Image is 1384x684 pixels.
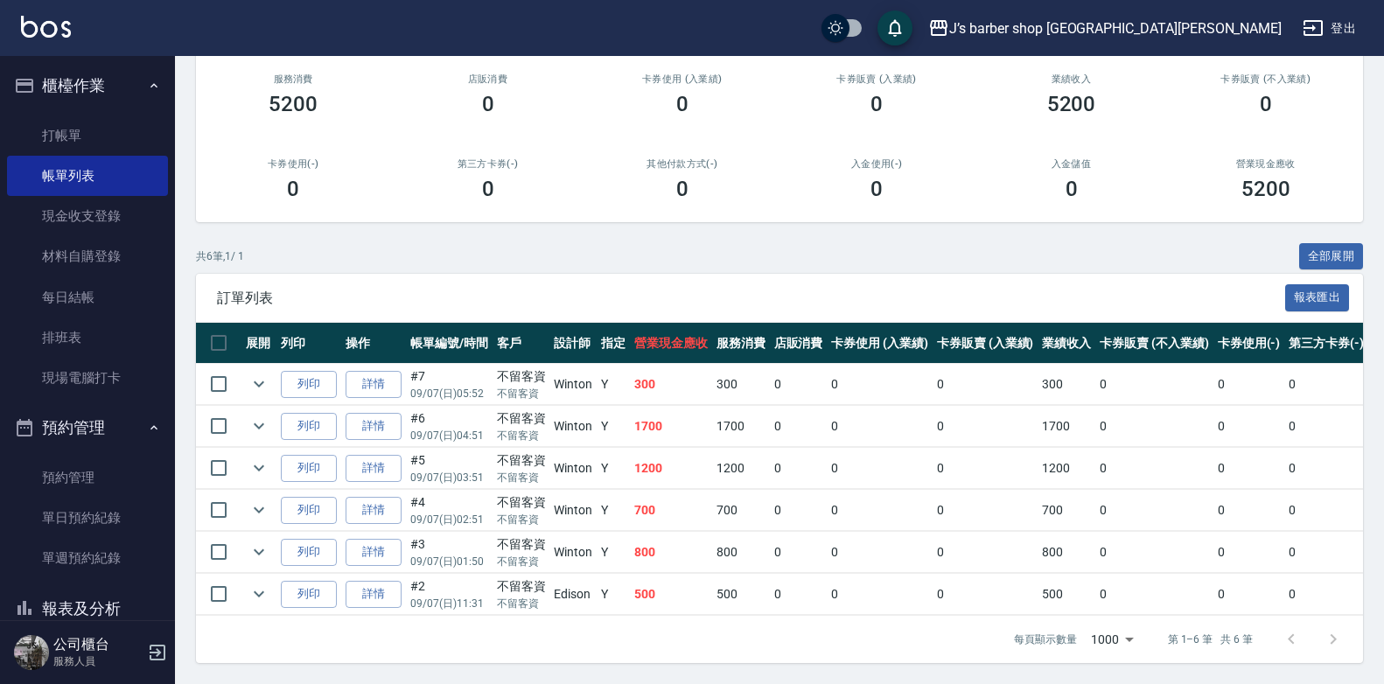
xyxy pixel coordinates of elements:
[1038,490,1095,531] td: 700
[712,364,770,405] td: 300
[1038,406,1095,447] td: 1700
[877,10,912,45] button: save
[676,177,689,201] h3: 0
[1213,406,1285,447] td: 0
[770,532,828,573] td: 0
[406,490,493,531] td: #4
[410,554,488,569] p: 09/07 (日) 01:50
[676,92,689,116] h3: 0
[7,236,168,276] a: 材料自購登錄
[497,512,546,527] p: 不留客資
[346,497,402,524] a: 詳情
[1168,632,1253,647] p: 第 1–6 筆 共 6 筆
[949,17,1282,39] div: J’s barber shop [GEOGRAPHIC_DATA][PERSON_NAME]
[549,323,597,364] th: 設計師
[933,323,1038,364] th: 卡券販賣 (入業績)
[995,73,1147,85] h2: 業績收入
[1213,574,1285,615] td: 0
[549,364,597,405] td: Winton
[630,448,712,489] td: 1200
[1213,364,1285,405] td: 0
[7,538,168,578] a: 單週預約紀錄
[1095,532,1213,573] td: 0
[1038,448,1095,489] td: 1200
[933,406,1038,447] td: 0
[217,73,369,85] h3: 服務消費
[411,158,563,170] h2: 第三方卡券(-)
[1047,92,1096,116] h3: 5200
[406,323,493,364] th: 帳單編號/時間
[549,406,597,447] td: Winton
[1066,177,1078,201] h3: 0
[7,498,168,538] a: 單日預約紀錄
[497,596,546,611] p: 不留客資
[549,574,597,615] td: Edison
[712,448,770,489] td: 1200
[1190,158,1342,170] h2: 營業現金應收
[269,92,318,116] h3: 5200
[497,451,546,470] div: 不留客資
[1038,532,1095,573] td: 800
[7,358,168,398] a: 現場電腦打卡
[410,596,488,611] p: 09/07 (日) 11:31
[549,532,597,573] td: Winton
[933,490,1038,531] td: 0
[1038,574,1095,615] td: 500
[346,413,402,440] a: 詳情
[217,290,1285,307] span: 訂單列表
[497,577,546,596] div: 不留客資
[630,406,712,447] td: 1700
[1038,323,1095,364] th: 業績收入
[1095,574,1213,615] td: 0
[346,539,402,566] a: 詳情
[406,448,493,489] td: #5
[800,73,953,85] h2: 卡券販賣 (入業績)
[870,92,883,116] h3: 0
[827,323,933,364] th: 卡券使用 (入業績)
[241,323,276,364] th: 展開
[630,364,712,405] td: 300
[597,532,630,573] td: Y
[346,371,402,398] a: 詳情
[933,532,1038,573] td: 0
[770,574,828,615] td: 0
[1213,490,1285,531] td: 0
[1284,323,1368,364] th: 第三方卡券(-)
[497,535,546,554] div: 不留客資
[606,73,758,85] h2: 卡券使用 (入業績)
[482,177,494,201] h3: 0
[1014,632,1077,647] p: 每頁顯示數量
[827,448,933,489] td: 0
[630,574,712,615] td: 500
[1084,616,1140,663] div: 1000
[276,323,341,364] th: 列印
[1284,406,1368,447] td: 0
[246,539,272,565] button: expand row
[341,323,406,364] th: 操作
[281,581,337,608] button: 列印
[1296,12,1363,45] button: 登出
[800,158,953,170] h2: 入金使用(-)
[712,406,770,447] td: 1700
[7,115,168,156] a: 打帳單
[597,574,630,615] td: Y
[1241,177,1290,201] h3: 5200
[827,532,933,573] td: 0
[1284,364,1368,405] td: 0
[1284,448,1368,489] td: 0
[1213,448,1285,489] td: 0
[7,318,168,358] a: 排班表
[281,413,337,440] button: 列印
[827,490,933,531] td: 0
[770,448,828,489] td: 0
[1095,406,1213,447] td: 0
[995,158,1147,170] h2: 入金儲值
[346,581,402,608] a: 詳情
[410,428,488,443] p: 09/07 (日) 04:51
[346,455,402,482] a: 詳情
[1299,243,1364,270] button: 全部展開
[482,92,494,116] h3: 0
[406,364,493,405] td: #7
[411,73,563,85] h2: 店販消費
[827,574,933,615] td: 0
